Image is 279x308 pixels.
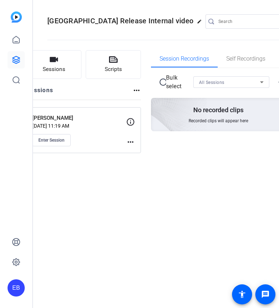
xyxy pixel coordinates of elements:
mat-icon: edit [197,19,205,28]
mat-icon: more_horiz [126,138,135,146]
span: Scripts [105,65,122,74]
span: Enter Session [38,137,65,143]
img: blue-gradient.svg [11,11,22,23]
p: [DATE] 11:19 AM [32,123,126,129]
span: Sessions [43,65,65,74]
span: [GEOGRAPHIC_DATA] Release Internal video [47,16,193,25]
div: EB [8,279,25,297]
span: Self Recordings [226,56,265,62]
h2: Sessions [26,86,53,100]
button: Sessions [26,50,81,79]
p: Bulk select [166,74,185,91]
span: All Sessions [199,80,224,85]
span: Session Recordings [160,56,209,62]
span: Recorded clips will appear here [189,118,248,124]
mat-icon: accessibility [238,290,246,299]
button: Enter Session [32,134,71,146]
p: [PERSON_NAME] [32,114,131,122]
button: Scripts [86,50,141,79]
p: No recorded clips [193,106,243,114]
mat-icon: more_horiz [132,86,141,95]
mat-icon: message [261,290,270,299]
mat-icon: radio_button_unchecked [159,78,166,86]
